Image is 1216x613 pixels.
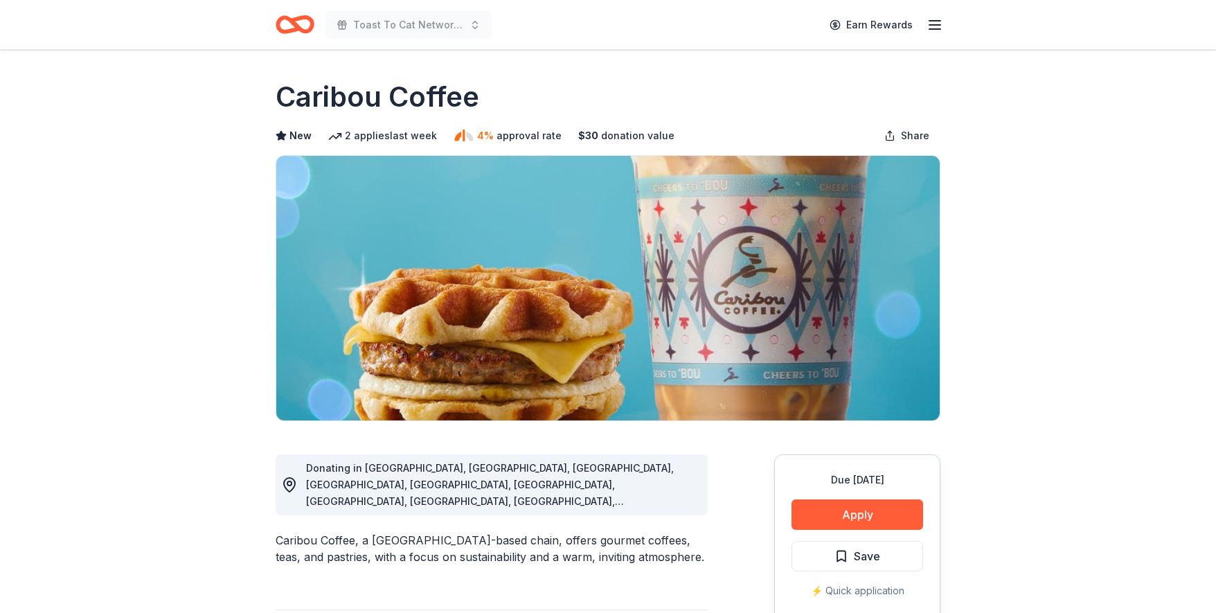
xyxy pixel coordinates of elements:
button: Apply [792,499,923,530]
span: approval rate [497,127,562,144]
a: Home [276,8,314,41]
a: Earn Rewards [821,12,921,37]
button: Save [792,541,923,571]
span: 4% [477,127,494,144]
span: Save [854,547,880,565]
span: donation value [601,127,674,144]
span: Donating in [GEOGRAPHIC_DATA], [GEOGRAPHIC_DATA], [GEOGRAPHIC_DATA], [GEOGRAPHIC_DATA], [GEOGRAPH... [306,462,674,574]
span: Toast To Cat Network 30th Anniversary Celebration [353,17,464,33]
button: Toast To Cat Network 30th Anniversary Celebration [325,11,492,39]
div: Caribou Coffee, a [GEOGRAPHIC_DATA]-based chain, offers gourmet coffees, teas, and pastries, with... [276,532,708,565]
span: $ 30 [578,127,598,144]
img: Image for Caribou Coffee [276,156,940,420]
h1: Caribou Coffee [276,78,479,116]
div: Due [DATE] [792,472,923,488]
div: 2 applies last week [328,127,437,144]
div: ⚡️ Quick application [792,583,923,599]
span: Share [901,127,929,144]
span: New [289,127,312,144]
button: Share [873,122,940,150]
